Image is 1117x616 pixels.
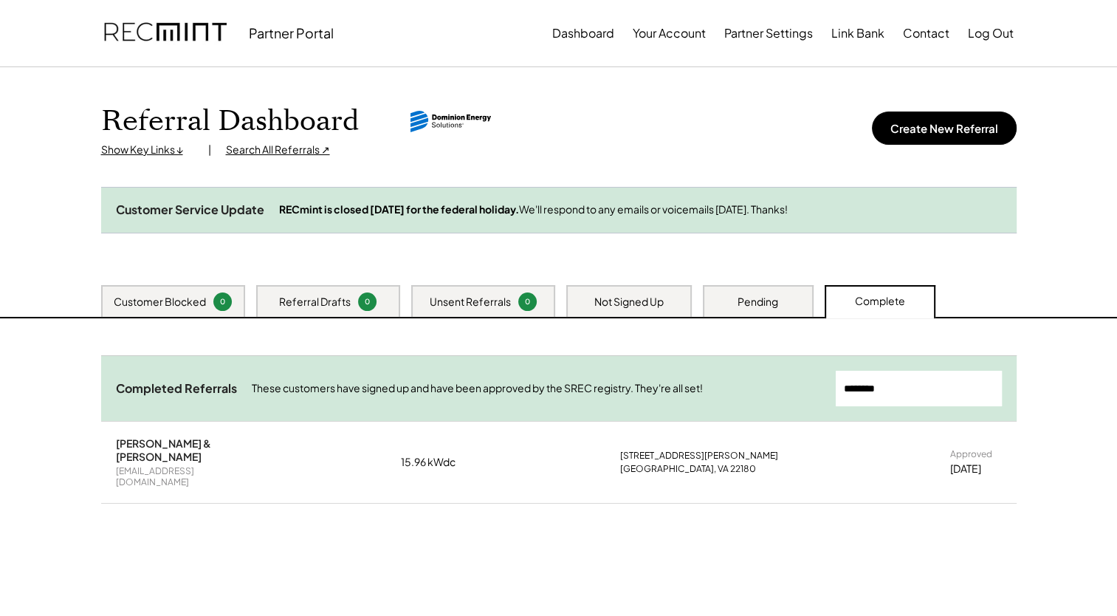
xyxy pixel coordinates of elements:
[252,381,821,396] div: These customers have signed up and have been approved by the SREC registry. They're all set!
[114,295,206,309] div: Customer Blocked
[401,455,475,470] div: 15.96 kWdc
[633,18,706,48] button: Your Account
[594,295,664,309] div: Not Signed Up
[101,143,193,157] div: Show Key Links ↓
[968,18,1014,48] button: Log Out
[360,296,374,307] div: 0
[831,18,884,48] button: Link Bank
[949,462,980,476] div: [DATE]
[949,448,991,460] div: Approved
[279,202,1002,217] div: We'll respond to any emails or voicemails [DATE]. Thanks!
[226,143,330,157] div: Search All Referrals ↗
[104,8,227,58] img: recmint-logotype%403x.png
[738,295,778,309] div: Pending
[249,24,334,41] div: Partner Portal
[216,296,230,307] div: 0
[552,18,614,48] button: Dashboard
[520,296,535,307] div: 0
[279,202,519,216] strong: RECmint is closed [DATE] for the federal holiday.
[279,295,351,309] div: Referral Drafts
[116,202,264,218] div: Customer Service Update
[101,104,359,139] h1: Referral Dashboard
[116,465,256,488] div: [EMAIL_ADDRESS][DOMAIN_NAME]
[855,294,905,309] div: Complete
[620,463,756,475] div: [GEOGRAPHIC_DATA], VA 22180
[208,143,211,157] div: |
[903,18,949,48] button: Contact
[116,437,256,463] div: [PERSON_NAME] & [PERSON_NAME]
[872,112,1017,145] button: Create New Referral
[620,450,778,462] div: [STREET_ADDRESS][PERSON_NAME]
[724,18,813,48] button: Partner Settings
[430,295,511,309] div: Unsent Referrals
[116,381,237,397] div: Completed Referrals
[410,111,492,132] img: dominion-energy-solutions.svg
